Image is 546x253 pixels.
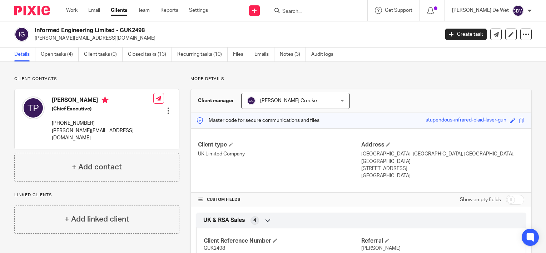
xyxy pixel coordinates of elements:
img: svg%3E [247,96,255,105]
span: Get Support [385,8,412,13]
a: Files [233,48,249,61]
a: Notes (3) [280,48,306,61]
a: Settings [189,7,208,14]
div: stupendous-infrared-plaid-laser-gun [426,116,506,125]
span: [PERSON_NAME] Creeke [260,98,317,103]
a: Team [138,7,150,14]
h4: Address [361,141,524,149]
a: Reports [160,7,178,14]
p: Linked clients [14,192,179,198]
img: svg%3E [512,5,524,16]
p: [PERSON_NAME] De Wet [452,7,509,14]
p: [PERSON_NAME][EMAIL_ADDRESS][DOMAIN_NAME] [35,35,435,42]
a: Work [66,7,78,14]
a: Closed tasks (13) [128,48,172,61]
a: Emails [254,48,274,61]
a: Details [14,48,35,61]
a: Recurring tasks (10) [177,48,228,61]
input: Search [282,9,346,15]
a: Open tasks (4) [41,48,79,61]
a: Clients [111,7,127,14]
h4: CUSTOM FIELDS [198,197,361,203]
p: [PHONE_NUMBER] [52,120,153,127]
h4: Client Reference Number [204,237,361,245]
p: UK Limited Company [198,150,361,158]
a: Create task [445,29,487,40]
h2: Informed Engineering Limited - GUK2498 [35,27,354,34]
p: [STREET_ADDRESS] [361,165,524,172]
a: Email [88,7,100,14]
h4: + Add linked client [65,214,129,225]
p: [GEOGRAPHIC_DATA] [361,172,524,179]
h4: + Add contact [72,162,122,173]
i: Primary [101,96,109,104]
span: GUK2498 [204,246,225,251]
p: Client contacts [14,76,179,82]
p: [PERSON_NAME][EMAIL_ADDRESS][DOMAIN_NAME] [52,127,153,142]
p: More details [190,76,532,82]
span: [PERSON_NAME] [361,246,401,251]
span: 4 [253,217,256,224]
p: [GEOGRAPHIC_DATA], [GEOGRAPHIC_DATA], [GEOGRAPHIC_DATA], [GEOGRAPHIC_DATA] [361,150,524,165]
img: svg%3E [22,96,45,119]
img: svg%3E [14,27,29,42]
a: Audit logs [311,48,339,61]
img: Pixie [14,6,50,15]
p: Master code for secure communications and files [196,117,319,124]
h5: (Chief Executive) [52,105,153,113]
h4: Referral [361,237,518,245]
h3: Client manager [198,97,234,104]
a: Client tasks (0) [84,48,123,61]
h4: Client type [198,141,361,149]
h4: [PERSON_NAME] [52,96,153,105]
label: Show empty fields [460,196,501,203]
span: UK & RSA Sales [203,217,245,224]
